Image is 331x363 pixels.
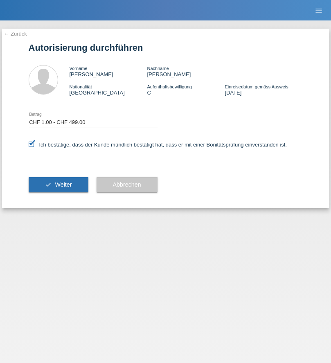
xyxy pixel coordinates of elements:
[97,177,158,193] button: Abbrechen
[315,7,323,15] i: menu
[55,181,72,188] span: Weiter
[311,8,327,13] a: menu
[113,181,141,188] span: Abbrechen
[225,84,288,89] span: Einreisedatum gemäss Ausweis
[70,84,92,89] span: Nationalität
[70,66,88,71] span: Vorname
[29,142,287,148] label: Ich bestätige, dass der Kunde mündlich bestätigt hat, dass er mit einer Bonitätsprüfung einversta...
[147,84,191,89] span: Aufenthaltsbewilligung
[70,65,147,77] div: [PERSON_NAME]
[45,181,52,188] i: check
[225,83,302,96] div: [DATE]
[147,83,225,96] div: C
[147,66,169,71] span: Nachname
[29,177,88,193] button: check Weiter
[29,43,303,53] h1: Autorisierung durchführen
[147,65,225,77] div: [PERSON_NAME]
[70,83,147,96] div: [GEOGRAPHIC_DATA]
[4,31,27,37] a: ← Zurück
